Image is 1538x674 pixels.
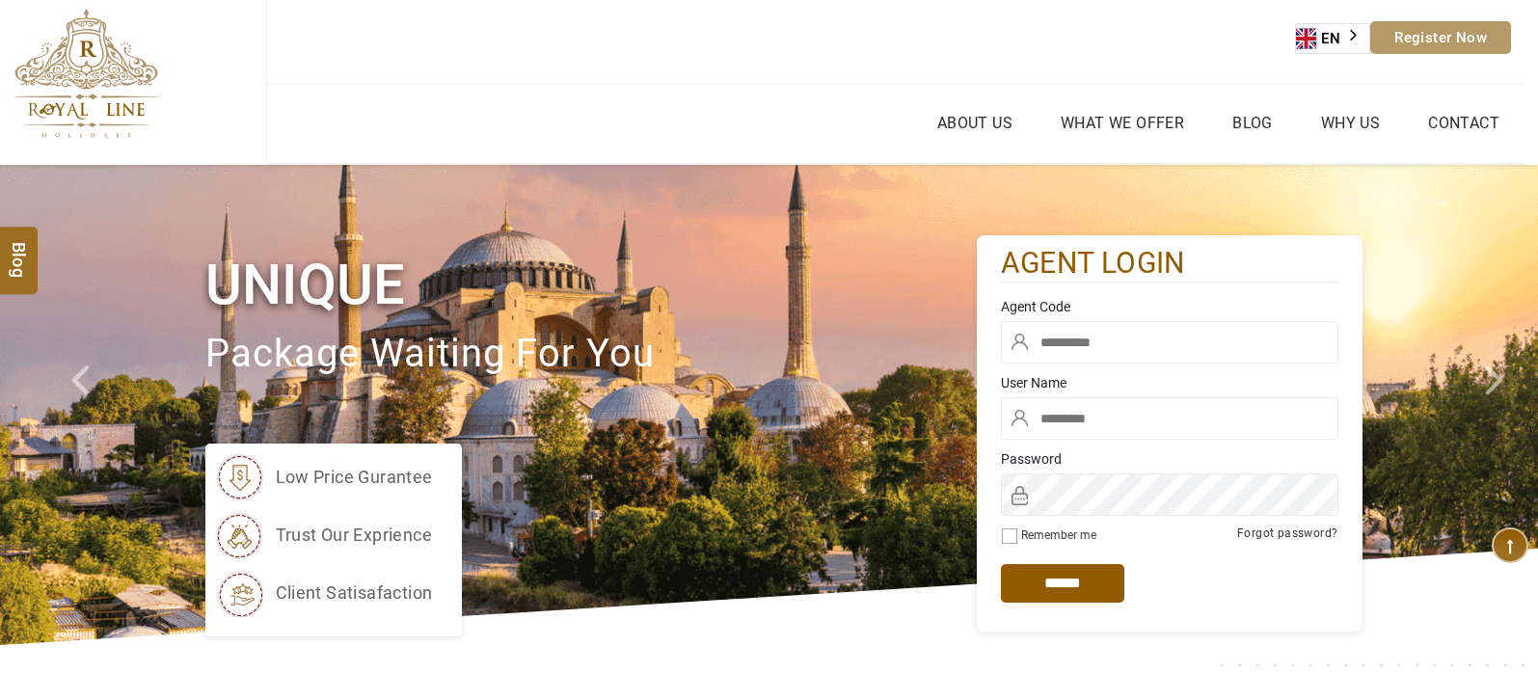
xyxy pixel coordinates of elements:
[1296,24,1369,53] a: EN
[1001,245,1338,283] h2: agent login
[1316,109,1385,137] a: Why Us
[7,241,32,257] span: Blog
[205,249,977,321] h1: Unique
[215,511,433,559] li: trust our exprience
[1056,109,1189,137] a: What we Offer
[932,109,1017,137] a: About Us
[14,9,158,139] img: The Royal Line Holidays
[215,569,433,617] li: client satisafaction
[46,165,123,645] a: Check next prev
[1423,109,1504,137] a: Contact
[1001,297,1338,316] label: Agent Code
[1021,528,1096,542] label: Remember me
[205,322,977,387] p: package waiting for you
[1237,526,1337,540] a: Forgot password?
[1295,23,1370,54] div: Language
[215,453,433,501] li: low price gurantee
[1461,165,1538,645] a: Check next image
[1001,373,1338,392] label: User Name
[1228,109,1278,137] a: Blog
[1001,449,1338,469] label: Password
[1370,21,1511,54] a: Register Now
[1295,23,1370,54] aside: Language selected: English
